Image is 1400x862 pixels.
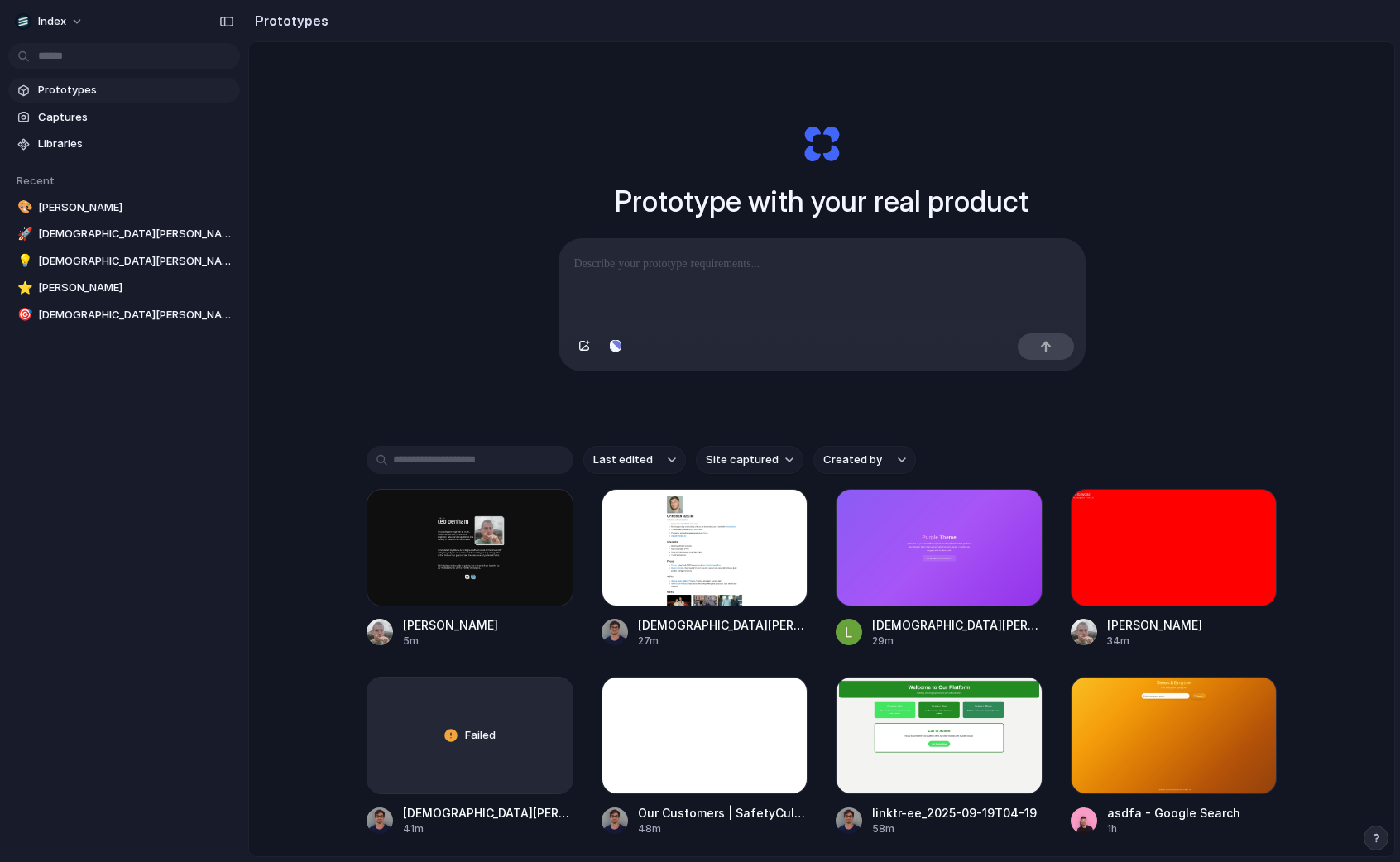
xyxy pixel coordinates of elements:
[872,634,1043,649] div: 29m
[403,821,573,836] div: 41m
[38,253,233,270] span: [DEMOGRAPHIC_DATA][PERSON_NAME]
[15,307,31,323] button: 🎯
[38,82,233,98] span: Prototypes
[813,446,916,474] button: Created by
[8,132,240,156] a: Libraries
[17,225,29,244] div: 🚀
[367,677,573,836] a: Failed[DEMOGRAPHIC_DATA][PERSON_NAME]41m
[8,195,240,220] a: 🎨[PERSON_NAME]
[248,11,328,31] h2: Prototypes
[872,804,1037,821] div: linktr-ee_2025-09-19T04-19
[706,452,779,468] span: Site captured
[8,303,240,328] a: 🎯[DEMOGRAPHIC_DATA][PERSON_NAME]
[465,727,496,744] span: Failed
[15,253,31,270] button: 💡
[38,199,233,216] span: [PERSON_NAME]
[1071,677,1278,836] a: asdfa - Google Searchasdfa - Google Search1h
[696,446,803,474] button: Site captured
[593,452,653,468] span: Last edited
[17,251,29,271] div: 💡
[1071,489,1278,649] a: Leo Denham[PERSON_NAME]34m
[638,804,808,821] div: Our Customers | SafetyCulture
[403,804,573,821] div: [DEMOGRAPHIC_DATA][PERSON_NAME]
[602,489,808,649] a: Christian Iacullo[DEMOGRAPHIC_DATA][PERSON_NAME]27m
[38,136,233,152] span: Libraries
[403,634,498,649] div: 5m
[8,105,240,130] a: Captures
[15,226,31,242] button: 🚀
[1107,616,1202,634] div: [PERSON_NAME]
[367,489,573,649] a: Leo Denham[PERSON_NAME]5m
[17,279,29,298] div: ⭐
[583,446,686,474] button: Last edited
[872,821,1037,836] div: 58m
[638,616,808,634] div: [DEMOGRAPHIC_DATA][PERSON_NAME]
[1107,804,1240,821] div: asdfa - Google Search
[8,78,240,103] a: Prototypes
[403,616,498,634] div: [PERSON_NAME]
[1107,634,1202,649] div: 34m
[17,198,29,217] div: 🎨
[15,199,31,216] button: 🎨
[615,180,1028,223] h1: Prototype with your real product
[38,307,233,323] span: [DEMOGRAPHIC_DATA][PERSON_NAME]
[638,634,808,649] div: 27m
[17,305,29,324] div: 🎯
[38,226,233,242] span: [DEMOGRAPHIC_DATA][PERSON_NAME]
[8,249,240,274] a: 💡[DEMOGRAPHIC_DATA][PERSON_NAME]
[8,8,92,35] button: Index
[38,280,233,296] span: [PERSON_NAME]
[15,280,31,296] button: ⭐
[836,677,1043,836] a: linktr-ee_2025-09-19T04-19linktr-ee_2025-09-19T04-1958m
[638,821,808,836] div: 48m
[8,222,240,247] a: 🚀[DEMOGRAPHIC_DATA][PERSON_NAME]
[1107,821,1240,836] div: 1h
[17,174,55,187] span: Recent
[872,616,1043,634] div: [DEMOGRAPHIC_DATA][PERSON_NAME]
[38,109,233,126] span: Captures
[8,275,240,300] a: ⭐[PERSON_NAME]
[836,489,1043,649] a: Christian Iacullo[DEMOGRAPHIC_DATA][PERSON_NAME]29m
[602,677,808,836] a: Our Customers | SafetyCultureOur Customers | SafetyCulture48m
[38,13,66,30] span: Index
[823,452,882,468] span: Created by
